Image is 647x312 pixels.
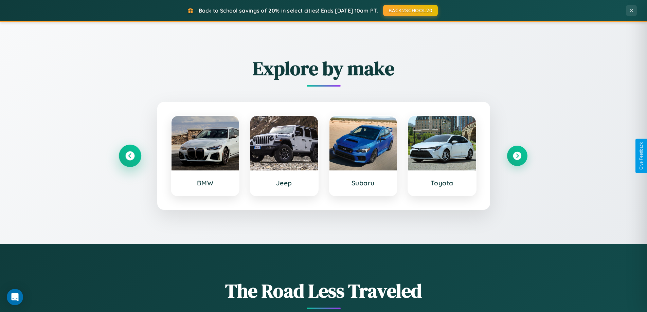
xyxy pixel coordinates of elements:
span: Back to School savings of 20% in select cities! Ends [DATE] 10am PT. [199,7,378,14]
div: Give Feedback [639,142,644,170]
h2: Explore by make [120,55,527,81]
h3: BMW [178,179,232,187]
h3: Jeep [257,179,311,187]
h1: The Road Less Traveled [120,278,527,304]
button: BACK2SCHOOL20 [383,5,438,16]
div: Open Intercom Messenger [7,289,23,305]
h3: Subaru [336,179,390,187]
h3: Toyota [415,179,469,187]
